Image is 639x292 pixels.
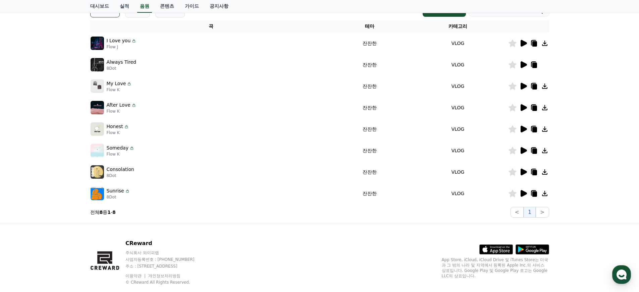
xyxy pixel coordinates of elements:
[125,274,147,278] a: 이용약관
[125,250,207,255] p: 주식회사 와이피랩
[107,130,129,135] p: Flow K
[408,33,508,54] td: VLOG
[107,66,136,71] p: 8Dot
[524,207,536,218] button: 1
[536,207,549,218] button: >
[408,97,508,118] td: VLOG
[91,101,104,114] img: music
[107,187,124,194] p: Sunrise
[107,173,134,178] p: 8Dot
[21,223,25,228] span: 홈
[107,109,137,114] p: Flow K
[408,75,508,97] td: VLOG
[90,209,116,216] p: 전체 중 -
[107,210,111,215] strong: 1
[91,165,104,179] img: music
[408,118,508,140] td: VLOG
[332,33,408,54] td: 잔잔한
[90,20,332,33] th: 곡
[332,118,408,140] td: 잔잔한
[107,194,130,200] p: 8Dot
[107,166,134,173] p: Consolation
[91,187,104,200] img: music
[332,140,408,161] td: 잔잔한
[91,122,104,136] img: music
[125,239,207,247] p: CReward
[107,59,136,66] p: Always Tired
[100,210,103,215] strong: 8
[332,97,408,118] td: 잔잔한
[107,123,123,130] p: Honest
[107,44,137,50] p: Flow J
[332,54,408,75] td: 잔잔한
[104,223,112,228] span: 설정
[408,183,508,204] td: VLOG
[112,210,116,215] strong: 8
[87,213,129,229] a: 설정
[107,144,128,152] p: Someday
[107,152,135,157] p: Flow K
[332,75,408,97] td: 잔잔한
[408,20,508,33] th: 카테고리
[91,79,104,93] img: music
[44,213,87,229] a: 대화
[107,80,126,87] p: My Love
[442,257,549,279] p: App Store, iCloud, iCloud Drive 및 iTunes Store는 미국과 그 밖의 나라 및 지역에서 등록된 Apple Inc.의 서비스 상표입니다. Goo...
[125,264,207,269] p: 주소 : [STREET_ADDRESS]
[408,140,508,161] td: VLOG
[332,20,408,33] th: 테마
[61,223,69,228] span: 대화
[107,102,130,109] p: After Love
[91,37,104,50] img: music
[408,161,508,183] td: VLOG
[408,54,508,75] td: VLOG
[332,183,408,204] td: 잔잔한
[91,58,104,71] img: music
[125,257,207,262] p: 사업자등록번호 : [PHONE_NUMBER]
[148,274,180,278] a: 개인정보처리방침
[107,37,131,44] p: I Love you
[332,161,408,183] td: 잔잔한
[107,87,132,93] p: Flow K
[2,213,44,229] a: 홈
[511,207,524,218] button: <
[91,144,104,157] img: music
[125,280,207,285] p: © CReward All Rights Reserved.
